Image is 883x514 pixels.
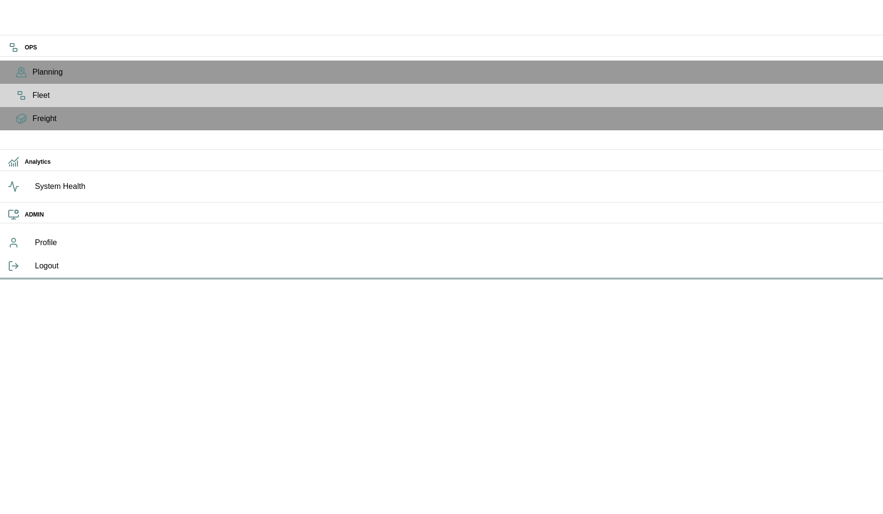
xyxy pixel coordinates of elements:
[32,90,875,101] span: Fleet
[25,157,875,167] h6: Analytics
[35,181,875,192] span: System Health
[25,210,875,219] h6: ADMIN
[32,113,875,125] span: Freight
[32,66,875,78] span: Planning
[35,260,875,272] span: Logout
[35,237,875,249] span: Profile
[25,43,875,52] h6: OPS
